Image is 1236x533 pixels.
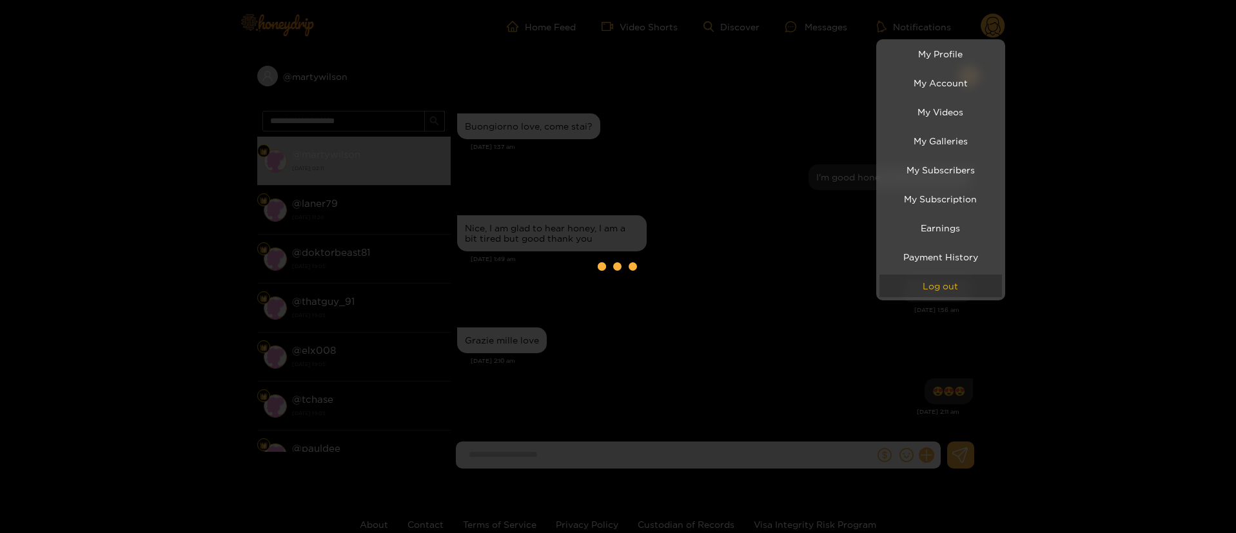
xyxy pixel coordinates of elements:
a: Payment History [879,246,1002,268]
a: My Subscription [879,188,1002,210]
a: My Profile [879,43,1002,65]
a: My Subscribers [879,159,1002,181]
a: Earnings [879,217,1002,239]
button: Log out [879,275,1002,297]
a: My Galleries [879,130,1002,152]
a: My Videos [879,101,1002,123]
a: My Account [879,72,1002,94]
